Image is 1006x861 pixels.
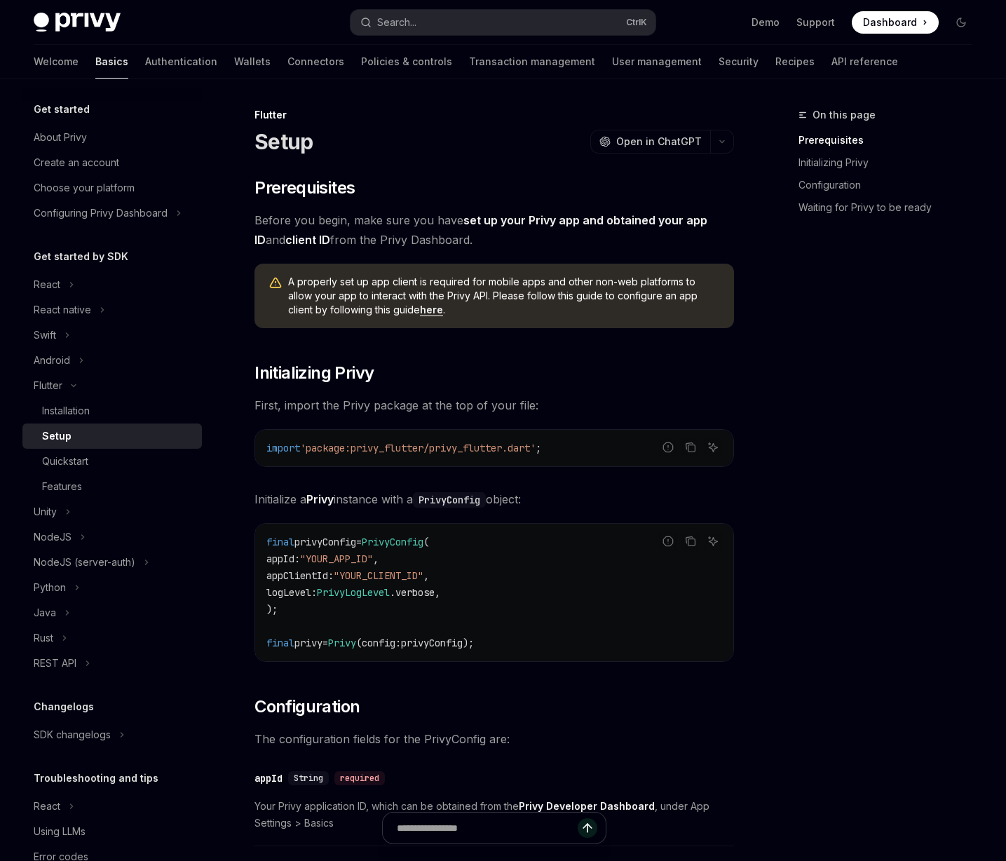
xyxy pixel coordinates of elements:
span: Ctrl K [626,17,647,28]
img: dark logo [34,13,121,32]
strong: Privy Developer Dashboard [519,800,655,812]
span: Before you begin, make sure you have and from the Privy Dashboard. [254,210,734,250]
a: About Privy [22,125,202,150]
button: Toggle Rust section [22,625,202,651]
span: .verbose, [390,586,440,599]
a: Initializing Privy [798,151,984,174]
span: Your Privy application ID, which can be obtained from the , under App Settings > Basics [254,798,734,832]
span: ; [536,442,541,454]
span: A properly set up app client is required for mobile apps and other non-web platforms to allow you... [288,275,720,317]
div: Unity [34,503,57,520]
strong: Privy [306,492,334,506]
button: Toggle React native section [22,297,202,323]
a: Privy Developer Dashboard [519,800,655,813]
button: Send message [578,818,597,838]
a: Support [796,15,835,29]
span: Dashboard [863,15,917,29]
span: , [373,552,379,565]
div: Python [34,579,66,596]
a: Prerequisites [798,129,984,151]
div: NodeJS (server-auth) [34,554,135,571]
div: Installation [42,402,90,419]
span: Open in ChatGPT [616,135,702,149]
span: Prerequisites [254,177,355,199]
span: Initialize a instance with a object: [254,489,734,509]
h5: Troubleshooting and tips [34,770,158,787]
a: here [420,304,443,316]
button: Report incorrect code [659,532,677,550]
div: appId [254,771,283,785]
span: ); [266,603,278,616]
span: Privy [328,637,356,649]
a: Authentication [145,45,217,79]
a: Using LLMs [22,819,202,844]
span: "YOUR_CLIENT_ID" [334,569,423,582]
a: Demo [752,15,780,29]
div: Features [42,478,82,495]
div: SDK changelogs [34,726,111,743]
h1: Setup [254,129,313,154]
a: Quickstart [22,449,202,474]
span: privyConfig [294,536,356,548]
a: Choose your platform [22,175,202,201]
span: String [294,773,323,784]
button: Toggle NodeJS section [22,524,202,550]
span: 'package:privy_flutter/privy_flutter.dart' [300,442,536,454]
a: Waiting for Privy to be ready [798,196,984,219]
button: Toggle SDK changelogs section [22,722,202,747]
div: Search... [377,14,416,31]
div: React [34,798,60,815]
span: , [423,569,429,582]
a: Welcome [34,45,79,79]
button: Toggle Android section [22,348,202,373]
a: Features [22,474,202,499]
input: Ask a question... [397,813,578,843]
div: Quickstart [42,453,88,470]
span: The configuration fields for the PrivyConfig are: [254,729,734,749]
button: Toggle React section [22,272,202,297]
button: Copy the contents from the code block [681,532,700,550]
a: Policies & controls [361,45,452,79]
span: final [266,536,294,548]
span: : [395,637,401,649]
span: First, import the Privy package at the top of your file: [254,395,734,415]
span: final [266,637,294,649]
button: Toggle Python section [22,575,202,600]
span: : [328,569,334,582]
span: Configuration [254,696,360,718]
a: Connectors [287,45,344,79]
button: Toggle Flutter section [22,373,202,398]
span: PrivyConfig [362,536,423,548]
span: Initializing Privy [254,362,374,384]
span: = [322,637,328,649]
button: Toggle Configuring Privy Dashboard section [22,201,202,226]
button: Toggle NodeJS (server-auth) section [22,550,202,575]
div: REST API [34,655,76,672]
svg: Warning [269,276,283,290]
a: Security [719,45,759,79]
div: Create an account [34,154,119,171]
span: "YOUR_APP_ID" [300,552,373,565]
div: About Privy [34,129,87,146]
a: Setup [22,423,202,449]
span: privyConfig); [401,637,474,649]
h5: Changelogs [34,698,94,715]
div: Configuring Privy Dashboard [34,205,168,222]
a: Basics [95,45,128,79]
button: Ask AI [704,438,722,456]
button: Ask AI [704,532,722,550]
span: PrivyLogLevel [317,586,390,599]
div: Java [34,604,56,621]
span: = [356,536,362,548]
button: Report incorrect code [659,438,677,456]
div: Swift [34,327,56,344]
button: Open search [351,10,656,35]
span: privy [294,637,322,649]
span: appClientId [266,569,328,582]
span: logLevel [266,586,311,599]
a: Dashboard [852,11,939,34]
span: (config [356,637,395,649]
a: Configuration [798,174,984,196]
div: Choose your platform [34,179,135,196]
button: Toggle dark mode [950,11,972,34]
